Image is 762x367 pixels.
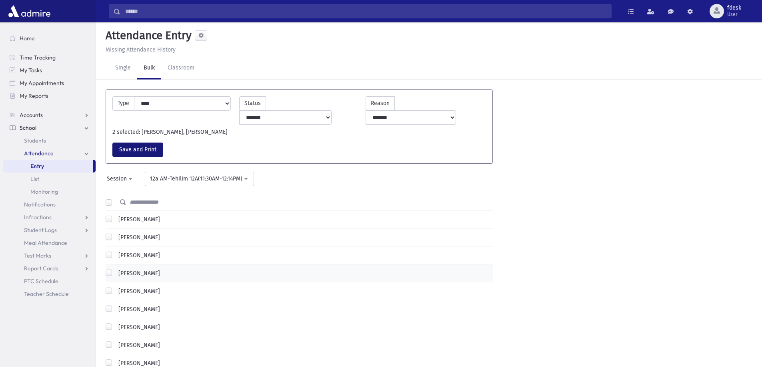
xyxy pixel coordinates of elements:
label: [PERSON_NAME] [115,323,160,331]
a: My Reports [3,89,96,102]
span: Student Logs [24,226,57,234]
h5: Attendance Entry [102,29,192,42]
span: Home [20,35,35,42]
a: Single [109,57,137,79]
span: Meal Attendance [24,239,67,246]
div: Session [107,175,127,183]
span: Teacher Schedule [24,290,69,298]
a: Test Marks [3,249,96,262]
label: Reason [366,96,395,110]
a: Report Cards [3,262,96,275]
span: User [727,11,741,18]
a: Missing Attendance History [102,46,176,53]
a: Student Logs [3,224,96,236]
a: Notifications [3,198,96,211]
a: Home [3,32,96,45]
label: [PERSON_NAME] [115,233,160,242]
span: Test Marks [24,252,51,259]
a: Bulk [137,57,161,79]
span: Students [24,137,46,144]
label: [PERSON_NAME] [115,269,160,278]
label: Type [112,96,134,111]
a: Meal Attendance [3,236,96,249]
div: 12a AM-Tehilim 12A(11:30AM-12:14PM) [150,175,242,183]
label: [PERSON_NAME] [115,305,160,313]
span: My Appointments [20,79,64,87]
span: PTC Schedule [24,278,58,285]
label: [PERSON_NAME] [115,287,160,296]
a: Classroom [161,57,201,79]
span: My Tasks [20,67,42,74]
img: AdmirePro [6,3,52,19]
button: Save and Print [112,143,163,157]
label: [PERSON_NAME] [115,215,160,224]
label: Status [239,96,266,110]
span: Notifications [24,201,56,208]
input: Search [120,4,611,18]
a: Accounts [3,109,96,121]
span: Entry [30,163,44,170]
span: Attendance [24,150,54,157]
span: List [30,175,39,183]
span: Monitoring [30,188,58,195]
label: [PERSON_NAME] [115,341,160,349]
span: fdesk [727,5,741,11]
a: Teacher Schedule [3,288,96,300]
a: List [3,173,96,185]
span: Report Cards [24,265,58,272]
button: Session [102,172,138,186]
a: My Tasks [3,64,96,77]
div: 2 selected: [PERSON_NAME], [PERSON_NAME] [108,128,490,136]
a: Students [3,134,96,147]
a: PTC Schedule [3,275,96,288]
span: Accounts [20,111,43,119]
a: Entry [3,160,93,173]
span: Time Tracking [20,54,56,61]
span: School [20,124,36,131]
a: Attendance [3,147,96,160]
button: 12a AM-Tehilim 12A(11:30AM-12:14PM) [145,172,254,186]
span: My Reports [20,92,48,99]
label: [PERSON_NAME] [115,251,160,260]
span: Infractions [24,214,52,221]
a: My Appointments [3,77,96,89]
a: Infractions [3,211,96,224]
a: School [3,121,96,134]
u: Missing Attendance History [106,46,176,53]
a: Time Tracking [3,51,96,64]
a: Monitoring [3,185,96,198]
